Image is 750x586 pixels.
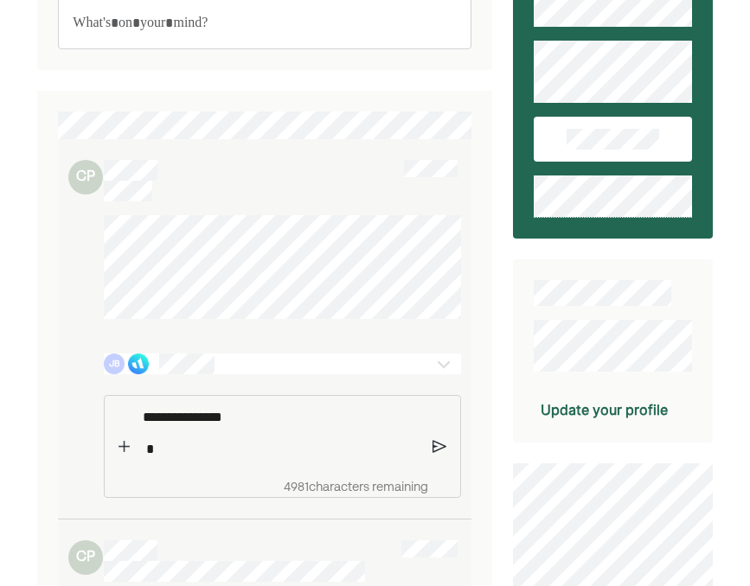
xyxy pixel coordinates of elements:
div: 4981 characters remaining [134,478,428,497]
div: CP [68,540,103,575]
div: Update your profile [541,399,668,420]
div: JB [104,354,125,374]
div: CP [68,160,103,194]
div: Rich Text Editor. Editing area: main [134,396,428,471]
